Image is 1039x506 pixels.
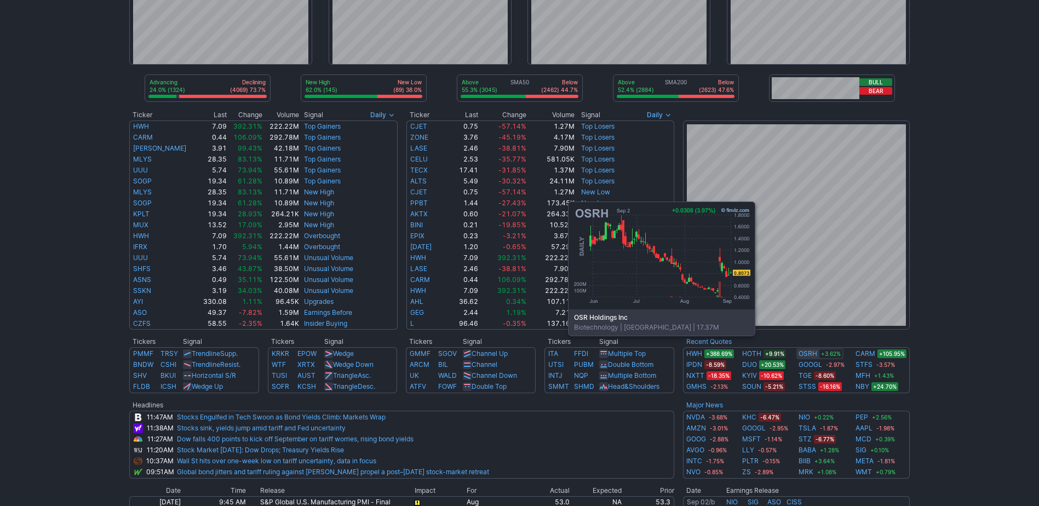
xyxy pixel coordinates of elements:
[133,382,150,390] a: FLDB
[272,382,289,390] a: SOFR
[541,86,578,94] p: (2462) 44.7%
[503,232,526,240] span: -3.21%
[263,263,300,274] td: 38.50M
[192,360,220,369] span: Trendline
[238,155,262,163] span: 83.13%
[799,445,816,456] a: BABA
[306,78,337,86] p: New High
[581,177,615,185] a: Top Losers
[304,264,353,273] a: Unusual Volume
[410,264,427,273] a: LASE
[581,155,615,163] a: Top Losers
[742,348,761,359] a: HOTH
[447,274,479,285] td: 0.44
[410,210,428,218] a: AKTX
[856,434,871,445] a: MCD
[297,360,315,369] a: XRTX
[742,423,766,434] a: GOOGL
[263,242,300,252] td: 1.44M
[368,110,398,120] button: Signals interval
[699,86,734,94] p: (2623) 47.6%
[160,349,178,358] a: TRSY
[856,412,868,423] a: PEP
[527,198,576,209] td: 173.45K
[748,498,759,506] a: SIG
[618,78,654,86] p: Above
[410,188,427,196] a: CJET
[133,199,152,207] a: SOGP
[304,319,347,327] a: Insider Buying
[686,348,702,359] a: HWH
[742,381,761,392] a: SOUN
[527,176,576,187] td: 24.11M
[527,120,576,132] td: 1.27M
[461,78,579,95] div: SMA50
[527,263,576,274] td: 7.90M
[447,252,479,263] td: 7.09
[192,349,220,358] span: Trendline
[410,297,423,306] a: AHL
[686,359,702,370] a: IPDN
[304,221,334,229] a: New High
[263,231,300,242] td: 222.22M
[133,210,150,218] a: KPLT
[787,498,802,506] a: CISS
[799,348,817,359] a: OSRH
[438,349,457,358] a: SGOV
[498,122,526,130] span: -57.14%
[304,155,341,163] a: Top Gainers
[133,221,148,229] a: MUX
[447,132,479,143] td: 3.76
[263,274,300,285] td: 122.50M
[272,360,286,369] a: WTF
[742,412,756,423] a: KHC
[447,154,479,165] td: 2.53
[573,206,750,305] img: chart.ashx
[238,199,262,207] span: 61.28%
[726,498,738,506] a: NIO
[410,319,414,327] a: L
[742,445,754,456] a: LLY
[447,165,479,176] td: 17.41
[527,220,576,231] td: 10.52M
[304,177,341,185] a: Top Gainers
[541,78,578,86] p: Below
[410,221,423,229] a: BINI
[856,348,875,359] a: CARM
[856,370,870,381] a: MFH
[581,122,615,130] a: Top Losers
[263,132,300,143] td: 292.78M
[410,177,427,185] a: ALTS
[608,349,646,358] a: Multiple Top
[686,434,706,445] a: GOOG
[617,78,735,95] div: SMA200
[859,78,892,86] button: Bull
[498,221,526,229] span: -19.85%
[498,264,526,273] span: -38.81%
[548,371,562,380] a: INTJ
[160,382,176,390] a: ICSH
[799,381,816,392] a: STSS
[856,467,872,478] a: WMT
[410,308,424,317] a: GEG
[410,133,428,141] a: ZONE
[333,371,371,380] a: TriangleAsc.
[358,382,375,390] span: Desc.
[304,166,341,174] a: Top Gainers
[133,319,151,327] a: CZFS
[527,132,576,143] td: 4.17M
[856,359,872,370] a: STFS
[410,360,429,369] a: ARCM
[686,401,723,409] a: Major News
[447,285,479,296] td: 7.09
[304,308,352,317] a: Earnings Before
[574,382,594,390] a: SHMD
[133,144,186,152] a: [PERSON_NAME]
[304,199,334,207] a: New High
[498,144,526,152] span: -38.81%
[393,86,422,94] p: (89) 38.0%
[358,371,371,380] span: Asc.
[742,370,757,381] a: KYIV
[447,231,479,242] td: 0.23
